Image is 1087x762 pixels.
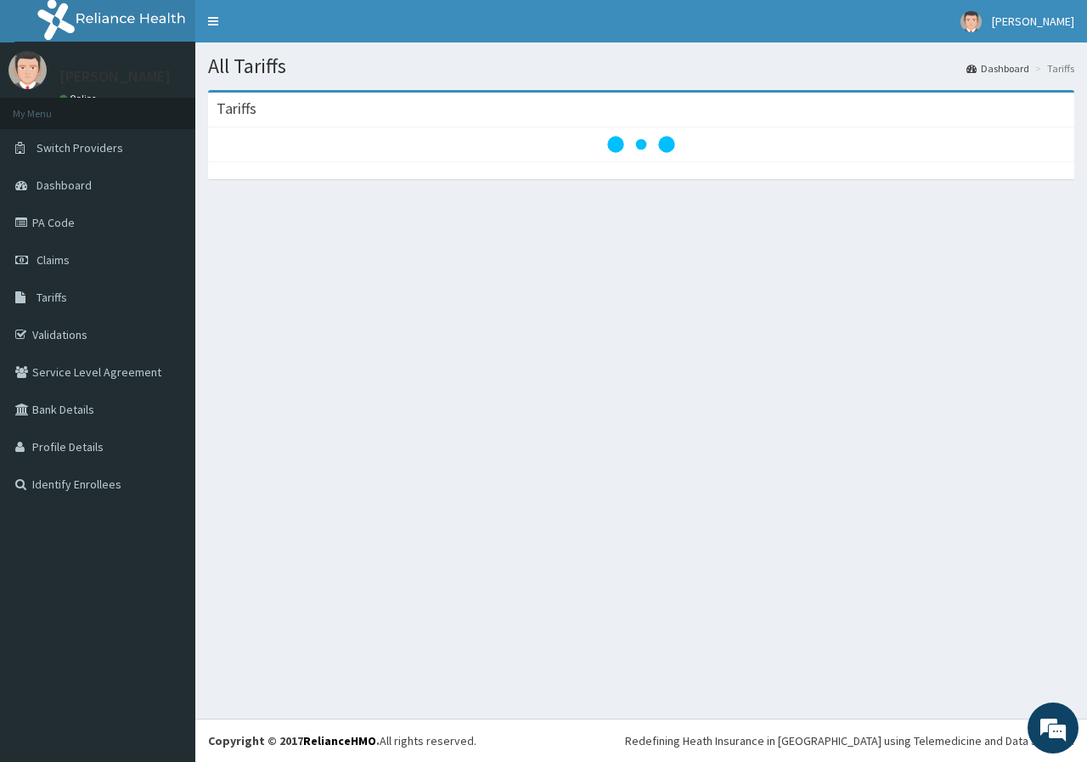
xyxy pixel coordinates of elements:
[1031,61,1074,76] li: Tariffs
[966,61,1029,76] a: Dashboard
[992,14,1074,29] span: [PERSON_NAME]
[625,732,1074,749] div: Redefining Heath Insurance in [GEOGRAPHIC_DATA] using Telemedicine and Data Science!
[37,290,67,305] span: Tariffs
[8,51,47,89] img: User Image
[59,69,171,84] p: [PERSON_NAME]
[195,719,1087,762] footer: All rights reserved.
[59,93,100,104] a: Online
[208,55,1074,77] h1: All Tariffs
[208,733,380,748] strong: Copyright © 2017 .
[607,110,675,178] svg: audio-loading
[37,140,123,155] span: Switch Providers
[37,178,92,193] span: Dashboard
[960,11,982,32] img: User Image
[217,101,256,116] h3: Tariffs
[303,733,376,748] a: RelianceHMO
[37,252,70,268] span: Claims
